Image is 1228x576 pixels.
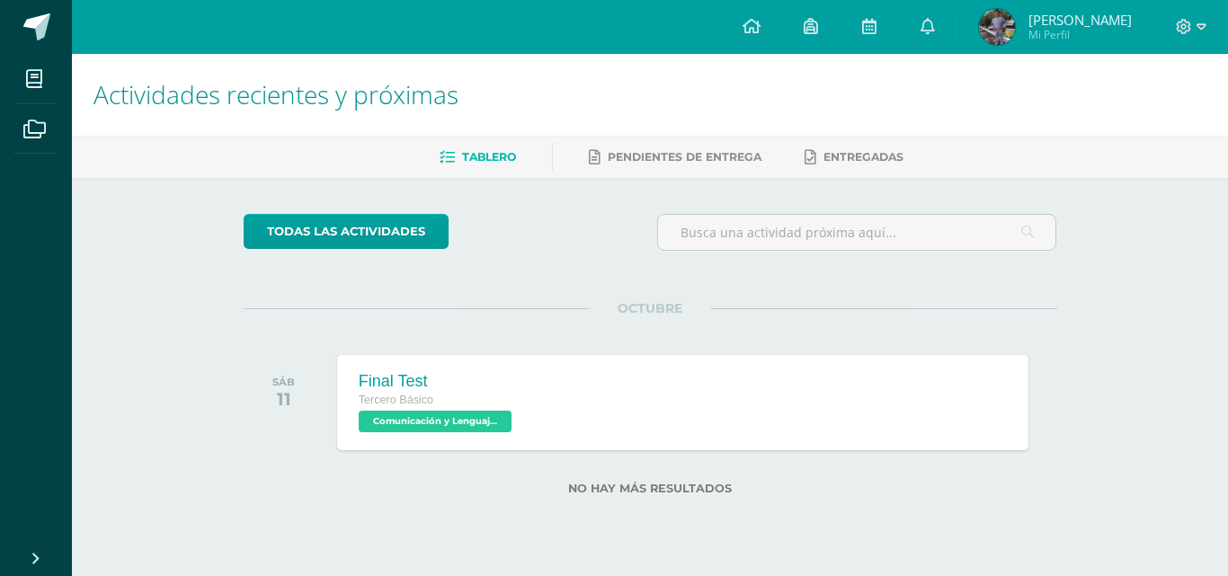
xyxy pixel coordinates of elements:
a: Tablero [440,143,516,172]
img: 07ac15f526a8d40e02b55d4bede13cd9.png [979,9,1015,45]
input: Busca una actividad próxima aquí... [658,215,1056,250]
span: [PERSON_NAME] [1028,11,1132,29]
a: Pendientes de entrega [589,143,761,172]
span: Entregadas [823,150,903,164]
span: Actividades recientes y próximas [93,77,458,111]
div: SÁB [272,376,295,388]
span: Tercero Básico [359,394,433,406]
label: No hay más resultados [244,482,1057,495]
div: 11 [272,388,295,410]
span: Mi Perfil [1028,27,1132,42]
span: OCTUBRE [589,300,711,316]
div: Final Test [359,372,516,391]
span: Tablero [462,150,516,164]
span: Pendientes de entrega [608,150,761,164]
span: Comunicación y Lenguaje, Idioma Extranjero Inglés 'B' [359,411,512,432]
a: Entregadas [805,143,903,172]
a: todas las Actividades [244,214,449,249]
